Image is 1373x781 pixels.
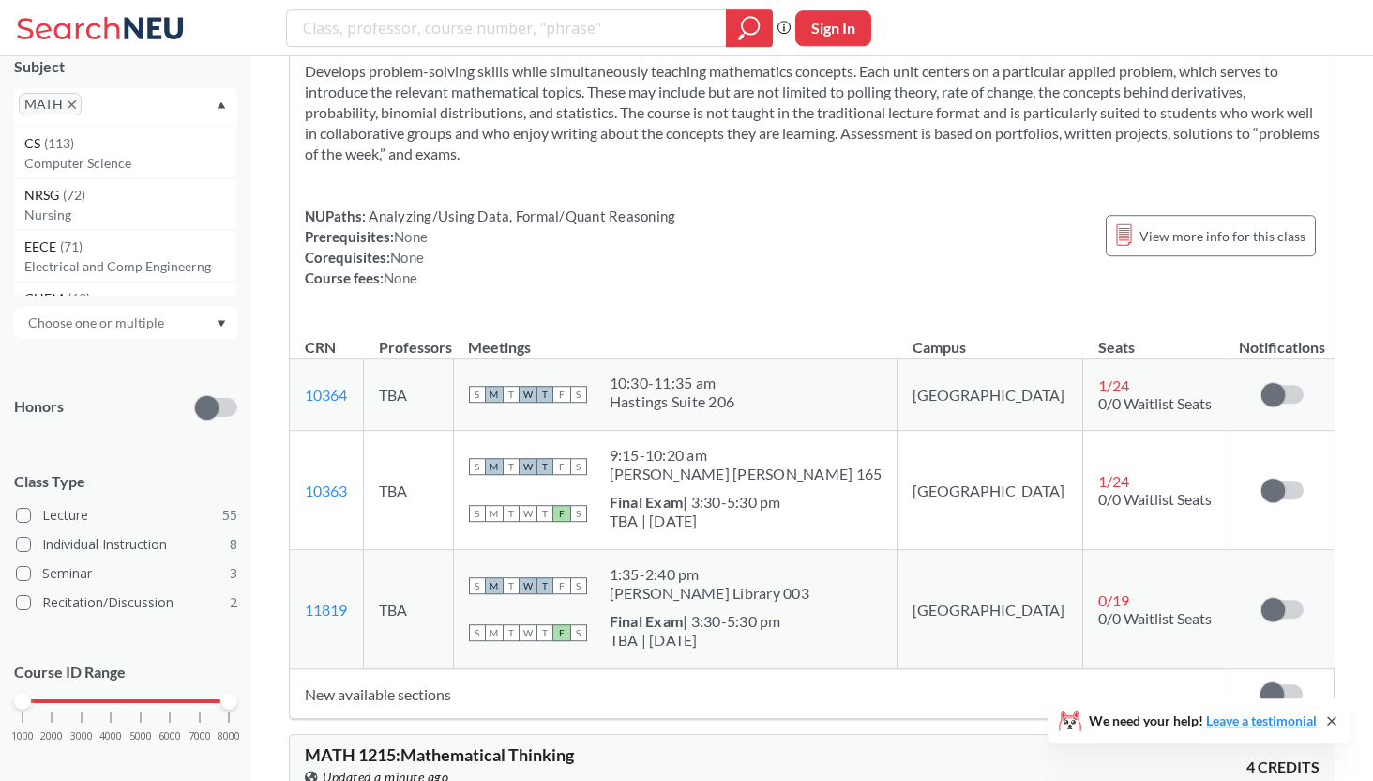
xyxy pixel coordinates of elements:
[898,318,1083,359] th: Campus
[63,187,85,203] span: ( 72 )
[305,61,1320,164] section: Develops problem-solving skills while simultaneously teaching mathematics concepts. Each unit cen...
[536,624,553,641] span: T
[14,307,237,339] div: Dropdown arrow
[40,731,63,742] span: 2000
[24,154,236,173] p: Computer Science
[469,505,486,522] span: S
[16,503,237,528] label: Lecture
[553,577,570,594] span: F
[364,431,453,550] td: TBA
[129,731,152,742] span: 5000
[24,206,236,224] p: Nursing
[16,561,237,586] label: Seminar
[366,207,675,224] span: Analyzing/Using Data, Formal/Quant Reasoning
[898,431,1083,550] td: [GEOGRAPHIC_DATA]
[16,532,237,557] label: Individual Instruction
[610,446,883,465] div: 9:15 - 10:20 am
[158,731,181,742] span: 6000
[1098,472,1129,490] span: 1 / 24
[469,458,486,475] span: S
[305,206,675,288] div: NUPaths: Prerequisites: Corequisites: Course fees:
[570,386,587,403] span: S
[1098,376,1129,394] span: 1 / 24
[486,386,503,403] span: M
[570,458,587,475] span: S
[305,744,574,765] span: MATH 1215 : Mathematical Thinking
[486,624,503,641] span: M
[19,312,176,334] input: Choose one or multiple
[217,320,226,328] svg: Dropdown arrow
[60,238,83,254] span: ( 71 )
[290,669,1230,719] td: New available sections
[1230,318,1334,359] th: Notifications
[301,12,713,44] input: Class, professor, course number, "phrase"
[536,577,553,594] span: T
[14,56,237,77] div: Subject
[218,731,240,742] span: 8000
[19,93,82,115] span: MATHX to remove pill
[570,505,587,522] span: S
[469,386,486,403] span: S
[230,534,237,555] span: 8
[1098,394,1212,412] span: 0/0 Waitlist Seats
[570,624,587,641] span: S
[14,88,237,127] div: MATHX to remove pillDropdown arrowCS(113)Computer ScienceNRSG(72)NursingEECE(71)Electrical and Co...
[520,577,536,594] span: W
[364,550,453,669] td: TBA
[1206,712,1317,728] a: Leave a testimonial
[16,590,237,615] label: Recitation/Discussion
[610,565,809,584] div: 1:35 - 2:40 pm
[610,612,781,631] div: | 3:30-5:30 pm
[469,624,486,641] span: S
[24,185,63,206] span: NRSG
[898,359,1083,431] td: [GEOGRAPHIC_DATA]
[553,505,570,522] span: F
[14,471,237,492] span: Class Type
[305,482,347,499] a: 10363
[503,386,520,403] span: T
[390,249,424,266] span: None
[610,493,684,511] b: Final Exam
[520,624,536,641] span: W
[1089,714,1317,727] span: We need your help!
[1246,757,1320,777] span: 4 CREDITS
[44,135,74,151] span: ( 113 )
[24,288,68,309] span: CHEM
[503,624,520,641] span: T
[384,269,417,286] span: None
[453,318,898,359] th: Meetings
[14,662,237,683] p: Course ID Range
[24,237,60,257] span: EECE
[394,228,428,245] span: None
[726,9,773,47] div: magnifying glass
[469,577,486,594] span: S
[305,601,347,619] a: 11819
[610,374,735,392] div: 10:30 - 11:35 am
[520,386,536,403] span: W
[230,592,237,613] span: 2
[610,631,781,650] div: TBA | [DATE]
[503,505,520,522] span: T
[610,392,735,411] div: Hastings Suite 206
[553,386,570,403] span: F
[14,396,64,418] p: Honors
[520,458,536,475] span: W
[70,731,93,742] span: 3000
[364,359,453,431] td: TBA
[610,512,781,530] div: TBA | [DATE]
[189,731,211,742] span: 7000
[68,290,90,306] span: ( 69 )
[230,563,237,584] span: 3
[68,100,76,109] svg: X to remove pill
[486,458,503,475] span: M
[536,505,553,522] span: T
[305,386,347,404] a: 10364
[610,584,809,603] div: [PERSON_NAME] Library 003
[1083,318,1230,359] th: Seats
[553,458,570,475] span: F
[570,577,587,594] span: S
[610,493,781,512] div: | 3:30-5:30 pm
[24,133,44,154] span: CS
[738,15,761,41] svg: magnifying glass
[24,257,236,276] p: Electrical and Comp Engineerng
